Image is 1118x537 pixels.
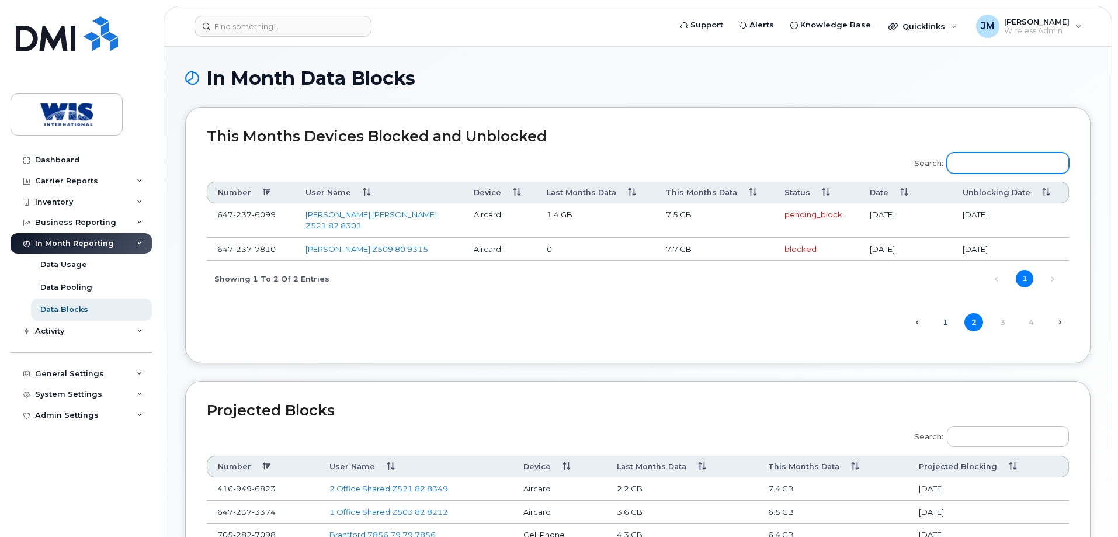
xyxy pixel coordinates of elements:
div: Showing 1 to 2 of 2 entries [207,268,329,288]
input: Search: [947,153,1069,174]
a: 1 [1016,270,1033,287]
span: 416 [217,484,276,493]
h1: In Month Data Blocks [185,68,1091,88]
td: 7.5 GB [655,203,774,237]
th: Unblocking Date: activate to sort column ascending [952,182,1069,203]
h2: This Months Devices Blocked and Unblocked [207,129,1069,145]
span: 6099 [252,210,276,219]
td: 3.6 GB [606,501,758,524]
td: Aircard [513,501,606,524]
span: 237 [233,210,252,219]
td: 2.2 GB [606,477,758,501]
a: [PERSON_NAME] [PERSON_NAME] Z521 82 8301 [305,210,437,230]
td: [DATE] [859,238,952,261]
input: Search: [947,426,1069,447]
th: Last Months Data: activate to sort column ascending [606,456,758,477]
span: 6823 [252,484,276,493]
th: Number: activate to sort column descending [207,456,319,477]
a: 1 [936,313,954,331]
td: [DATE] [952,203,1069,237]
span: 7810 [252,244,276,254]
label: Search: [907,145,1069,178]
label: Search: [907,418,1069,451]
td: pending_block [774,203,860,237]
td: [DATE] [908,501,1069,524]
th: This Months Data: activate to sort column ascending [655,182,774,203]
th: User Name: activate to sort column ascending [319,456,513,477]
td: [DATE] [859,203,952,237]
th: User Name: activate to sort column ascending [295,182,464,203]
th: Device: activate to sort column ascending [513,456,606,477]
td: 6.5 GB [758,501,908,524]
td: 7.7 GB [655,238,774,261]
td: Aircard [463,203,536,237]
td: [DATE] [952,238,1069,261]
td: [DATE] [908,477,1069,501]
td: 7.4 GB [758,477,908,501]
a: ← Previous [907,315,926,330]
span: 949 [233,484,252,493]
a: Next → [1050,315,1069,330]
th: Number: activate to sort column descending [207,182,295,203]
a: Next [1044,271,1061,288]
td: blocked [774,238,860,261]
span: 237 [233,507,252,517]
span: 2 [964,313,983,331]
span: 647 [217,210,276,219]
h2: Projected Blocks [207,403,1069,419]
span: 3374 [252,507,276,517]
td: Aircard [463,238,536,261]
a: 2 Office Shared Z521 82 8349 [329,484,448,493]
a: 4 [1022,313,1040,331]
td: Aircard [513,477,606,501]
span: 647 [217,244,276,254]
th: Status: activate to sort column ascending [774,182,860,203]
span: 237 [233,244,252,254]
th: Date: activate to sort column ascending [859,182,952,203]
td: 1.4 GB [536,203,655,237]
th: This Months Data: activate to sort column ascending [758,456,908,477]
th: Last Months Data: activate to sort column ascending [536,182,655,203]
a: 1 Office Shared Z503 82 8212 [329,507,448,517]
th: Device: activate to sort column ascending [463,182,536,203]
td: 0 [536,238,655,261]
th: Projected Blocking: activate to sort column ascending [908,456,1069,477]
a: Previous [988,271,1005,288]
a: 3 [993,313,1012,331]
span: 647 [217,507,276,517]
a: [PERSON_NAME] Z509 80 9315 [305,244,428,254]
